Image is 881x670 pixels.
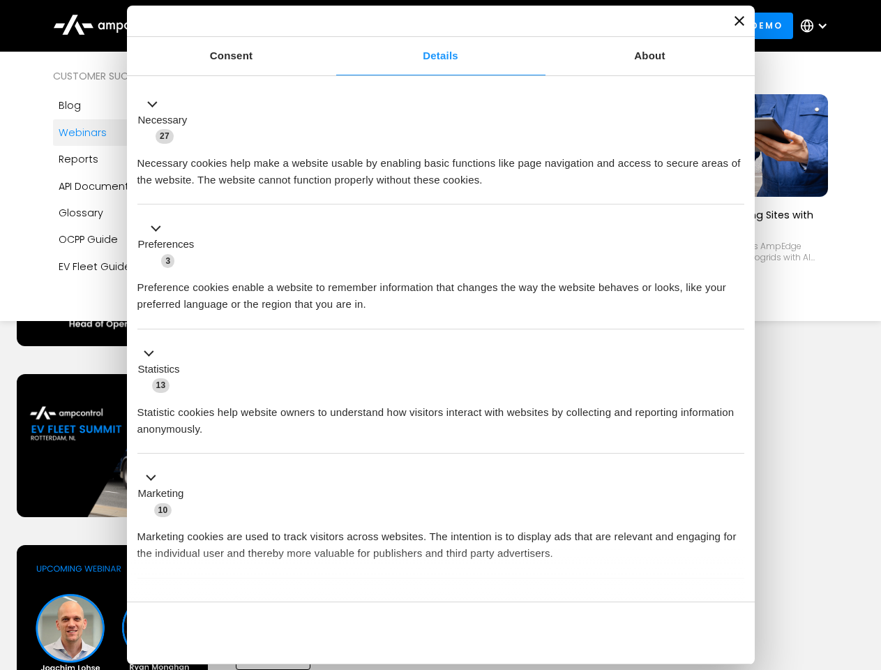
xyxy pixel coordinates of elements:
label: Statistics [138,362,180,378]
div: Webinars [59,125,107,140]
a: Blog [53,92,226,119]
div: Blog [59,98,81,113]
button: Necessary (27) [137,96,196,144]
a: Details [336,37,545,75]
a: Webinars [53,119,226,146]
div: Customer success [53,68,226,84]
div: Glossary [59,205,103,221]
label: Necessary [138,112,188,128]
span: 10 [154,503,172,517]
span: 2 [230,596,243,610]
a: Glossary [53,200,226,226]
div: Marketing cookies are used to track visitors across websites. The intention is to display ads tha... [137,518,744,562]
div: Reports [59,151,98,167]
div: Preference cookies enable a website to remember information that changes the way the website beha... [137,269,744,313]
span: 13 [152,378,170,392]
div: Necessary cookies help make a website usable by enabling basic functions like page navigation and... [137,144,744,188]
a: OCPP Guide [53,226,226,253]
button: Okay [543,613,744,653]
a: Reports [53,146,226,172]
label: Preferences [138,237,195,253]
a: Consent [127,37,336,75]
button: Unclassified (2) [137,594,252,611]
div: EV Fleet Guide [59,259,131,274]
button: Close banner [735,16,744,26]
button: Statistics (13) [137,345,188,394]
span: 27 [156,129,174,143]
div: OCPP Guide [59,232,118,247]
div: API Documentation [59,179,156,194]
a: API Documentation [53,173,226,200]
button: Marketing (10) [137,470,193,519]
button: Preferences (3) [137,221,203,269]
span: 3 [161,254,174,268]
div: Statistic cookies help website owners to understand how visitors interact with websites by collec... [137,394,744,438]
label: Marketing [138,486,184,502]
a: EV Fleet Guide [53,253,226,280]
a: About [545,37,755,75]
